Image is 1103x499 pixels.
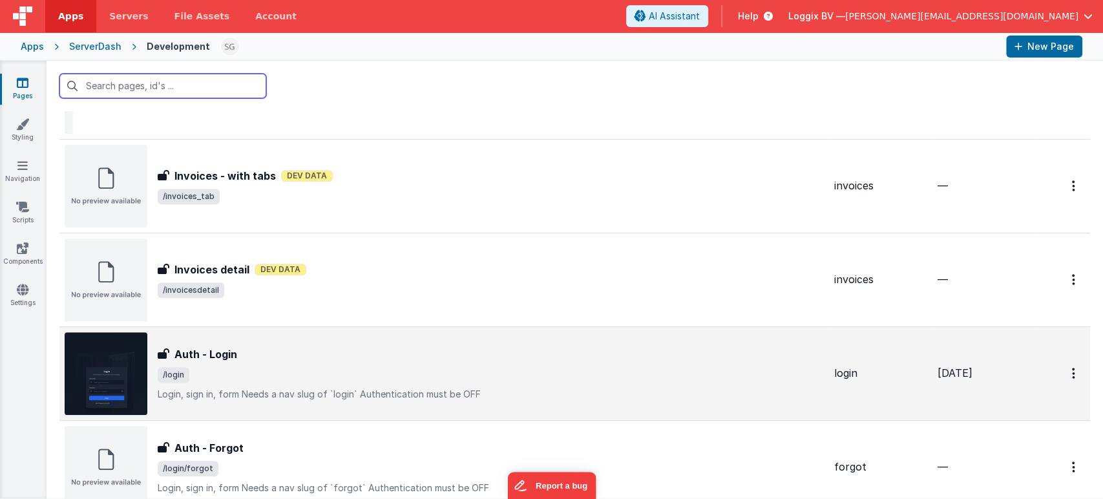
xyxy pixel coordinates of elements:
[834,366,927,381] div: login
[158,367,189,383] span: /login
[174,440,244,456] h3: Auth - Forgot
[1006,36,1082,58] button: New Page
[109,10,148,23] span: Servers
[788,10,845,23] span: Loggix BV —
[788,10,1093,23] button: Loggix BV — [PERSON_NAME][EMAIL_ADDRESS][DOMAIN_NAME]
[174,168,276,184] h3: Invoices - with tabs
[174,10,230,23] span: File Assets
[158,189,220,204] span: /invoices_tab
[158,388,824,401] p: Login, sign in, form Needs a nav slug of `login` Authentication must be OFF
[255,264,306,275] span: Dev Data
[281,170,333,182] span: Dev Data
[147,40,210,53] div: Development
[507,472,596,499] iframe: Marker.io feedback button
[938,273,948,286] span: —
[649,10,700,23] span: AI Assistant
[174,346,237,362] h3: Auth - Login
[69,40,121,53] div: ServerDash
[1064,454,1085,480] button: Options
[938,179,948,192] span: —
[158,482,824,494] p: Login, sign in, form Needs a nav slug of `forgot` Authentication must be OFF
[834,178,927,193] div: invoices
[1064,266,1085,293] button: Options
[158,461,218,476] span: /login/forgot
[158,282,224,298] span: /invoicesdetail
[738,10,759,23] span: Help
[626,5,708,27] button: AI Assistant
[59,74,266,98] input: Search pages, id's ...
[1064,173,1085,199] button: Options
[938,460,948,473] span: —
[58,10,83,23] span: Apps
[221,37,239,56] img: 497ae24fd84173162a2d7363e3b2f127
[834,272,927,287] div: invoices
[1064,360,1085,387] button: Options
[845,10,1078,23] span: [PERSON_NAME][EMAIL_ADDRESS][DOMAIN_NAME]
[938,366,972,379] span: [DATE]
[174,262,249,277] h3: Invoices detail
[21,40,44,53] div: Apps
[834,460,927,474] div: forgot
